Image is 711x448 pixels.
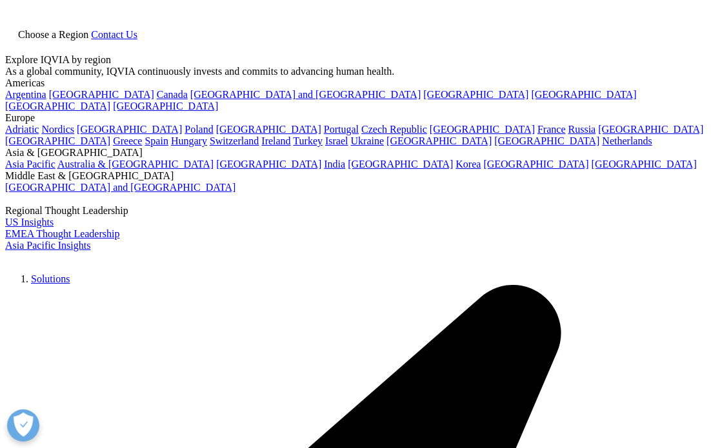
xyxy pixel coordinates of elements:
[537,124,566,135] a: France
[324,124,359,135] a: Portugal
[185,124,213,135] a: Poland
[598,124,703,135] a: [GEOGRAPHIC_DATA]
[423,89,528,100] a: [GEOGRAPHIC_DATA]
[5,217,54,228] a: US Insights
[293,135,323,146] a: Turkey
[5,54,706,66] div: Explore IQVIA by region
[113,101,218,112] a: [GEOGRAPHIC_DATA]
[386,135,492,146] a: [GEOGRAPHIC_DATA]
[31,273,70,284] a: Solutions
[531,89,636,100] a: [GEOGRAPHIC_DATA]
[77,124,182,135] a: [GEOGRAPHIC_DATA]
[5,147,706,159] div: Asia & [GEOGRAPHIC_DATA]
[5,170,706,182] div: Middle East & [GEOGRAPHIC_DATA]
[41,124,74,135] a: Nordics
[361,124,427,135] a: Czech Republic
[157,89,188,100] a: Canada
[5,182,235,193] a: [GEOGRAPHIC_DATA] and [GEOGRAPHIC_DATA]
[57,159,214,170] a: Australia & [GEOGRAPHIC_DATA]
[602,135,652,146] a: Netherlands
[261,135,290,146] a: Ireland
[5,205,706,217] div: Regional Thought Leadership
[5,135,110,146] a: [GEOGRAPHIC_DATA]
[113,135,142,146] a: Greece
[324,159,345,170] a: India
[5,112,706,124] div: Europe
[210,135,259,146] a: Switzerland
[5,240,90,251] a: Asia Pacific Insights
[91,29,137,40] a: Contact Us
[216,159,321,170] a: [GEOGRAPHIC_DATA]
[190,89,421,100] a: [GEOGRAPHIC_DATA] and [GEOGRAPHIC_DATA]
[568,124,596,135] a: Russia
[18,29,88,40] span: Choose a Region
[49,89,154,100] a: [GEOGRAPHIC_DATA]
[430,124,535,135] a: [GEOGRAPHIC_DATA]
[483,159,588,170] a: [GEOGRAPHIC_DATA]
[5,66,706,77] div: As a global community, IQVIA continuously invests and commits to advancing human health.
[7,409,39,442] button: Open Preferences
[171,135,207,146] a: Hungary
[456,159,481,170] a: Korea
[5,228,119,239] a: EMEA Thought Leadership
[5,89,46,100] a: Argentina
[348,159,453,170] a: [GEOGRAPHIC_DATA]
[351,135,385,146] a: Ukraine
[592,159,697,170] a: [GEOGRAPHIC_DATA]
[5,77,706,89] div: Americas
[5,124,39,135] a: Adriatic
[5,101,110,112] a: [GEOGRAPHIC_DATA]
[5,159,55,170] a: Asia Pacific
[325,135,348,146] a: Israel
[145,135,168,146] a: Spain
[216,124,321,135] a: [GEOGRAPHIC_DATA]
[494,135,599,146] a: [GEOGRAPHIC_DATA]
